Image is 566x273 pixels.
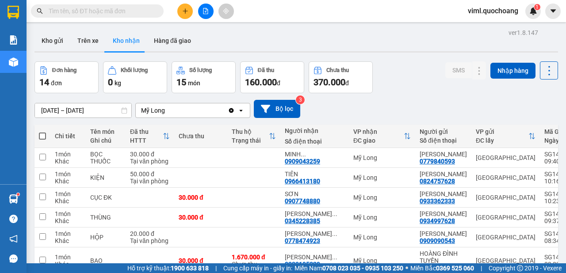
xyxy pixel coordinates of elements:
div: 0824757628 [420,178,455,185]
span: aim [223,8,229,14]
div: Số điện thoại [420,137,467,144]
button: plus [177,4,193,19]
button: SMS [445,62,472,78]
input: Select a date range. [35,103,131,118]
span: 0 [108,77,113,87]
span: file-add [203,8,209,14]
div: 1 món [55,230,81,237]
strong: 1900 633 818 [171,265,209,272]
div: 20.000 đ [130,230,170,237]
span: search [37,8,43,14]
span: Miền Nam [294,263,403,273]
input: Selected Mỹ Long. [166,106,167,115]
div: Trạng thái [232,137,269,144]
button: aim [218,4,234,19]
sup: 1 [17,193,19,196]
div: [GEOGRAPHIC_DATA] [476,174,535,181]
div: TRẦN NGỌC TẤN [420,151,467,158]
div: 0333195229 [285,261,320,268]
span: Cung cấp máy in - giấy in: [223,263,292,273]
div: 30.000 đ [179,257,223,264]
div: LÊ MINH TÂN [420,230,467,237]
button: Số lượng15món [172,61,236,93]
div: [GEOGRAPHIC_DATA] [476,154,535,161]
div: 0779840593 [420,158,455,165]
div: Mỹ Long [353,154,411,161]
span: Hỗ trợ kỹ thuật: [127,263,209,273]
div: BAO [90,257,121,264]
div: Tại văn phòng [130,178,170,185]
div: Đơn hàng [52,67,76,73]
div: Số điện thoại [285,138,344,145]
button: Khối lượng0kg [103,61,167,93]
div: VP gửi [476,128,528,135]
div: Khối lượng [121,67,148,73]
div: 1.670.000 đ [232,254,276,261]
span: copyright [517,265,523,271]
button: Trên xe [70,30,106,51]
div: Mỹ Long [353,257,411,264]
div: Mỹ Long [353,234,411,241]
div: Khác [55,217,81,224]
span: ⚪️ [405,266,408,270]
span: question-circle [9,215,18,223]
div: [GEOGRAPHIC_DATA] [476,194,535,201]
div: Thu hộ [232,128,269,135]
span: ... [332,230,337,237]
th: Toggle SortBy [126,125,174,148]
div: SƠN [285,190,344,197]
div: 1 món [55,151,81,158]
strong: 0708 023 035 - 0935 103 250 [322,265,403,272]
sup: 1 [534,4,540,10]
div: 0345228385 [285,217,320,224]
div: 1 món [55,171,81,178]
div: Mỹ Long [353,194,411,201]
span: plus [182,8,188,14]
div: CỤC ĐK [90,194,121,201]
span: 160.000 [245,77,277,87]
button: Đơn hàng14đơn [34,61,99,93]
div: [GEOGRAPHIC_DATA] [476,234,535,241]
span: 370.000 [314,77,345,87]
span: ... [332,254,337,261]
div: Mỹ Long [353,174,411,181]
div: Số lượng [189,67,212,73]
div: 0909043259 [285,158,320,165]
span: ... [301,151,306,158]
input: Tìm tên, số ĐT hoặc mã đơn [49,6,153,16]
div: HTTT [130,137,163,144]
div: Người gửi [420,128,467,135]
svg: Clear value [228,107,235,114]
div: TRỊNH TRẦN TẤN PHÁT [420,190,467,197]
div: ĐC giao [353,137,404,144]
img: solution-icon [9,35,18,45]
div: Khác [55,237,81,244]
div: 0909090543 [420,237,455,244]
span: notification [9,235,18,243]
div: ĐC lấy [476,137,528,144]
span: đơn [51,80,62,87]
span: 1 [535,4,539,10]
span: 15 [176,77,186,87]
div: LÊ THANH NAM [285,230,344,237]
div: TIÊN [285,171,344,178]
div: 50.000 đ [130,171,170,178]
div: Khác [55,158,81,165]
button: Hàng đã giao [147,30,198,51]
div: BỌC THUỐC [90,151,121,165]
div: VP nhận [353,128,404,135]
div: Đã thu [258,67,274,73]
div: 1 món [55,210,81,217]
div: Người nhận [285,127,344,134]
span: Miền Bắc [410,263,474,273]
span: đ [345,80,349,87]
button: Nhập hàng [490,63,535,79]
button: Kho gửi [34,30,70,51]
span: kg [115,80,121,87]
th: Toggle SortBy [349,125,415,148]
span: ... [332,210,337,217]
div: 30.000 đ [130,151,170,158]
div: 1 món [55,190,81,197]
button: Đã thu160.000đ [240,61,304,93]
div: Đã thu [130,128,163,135]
